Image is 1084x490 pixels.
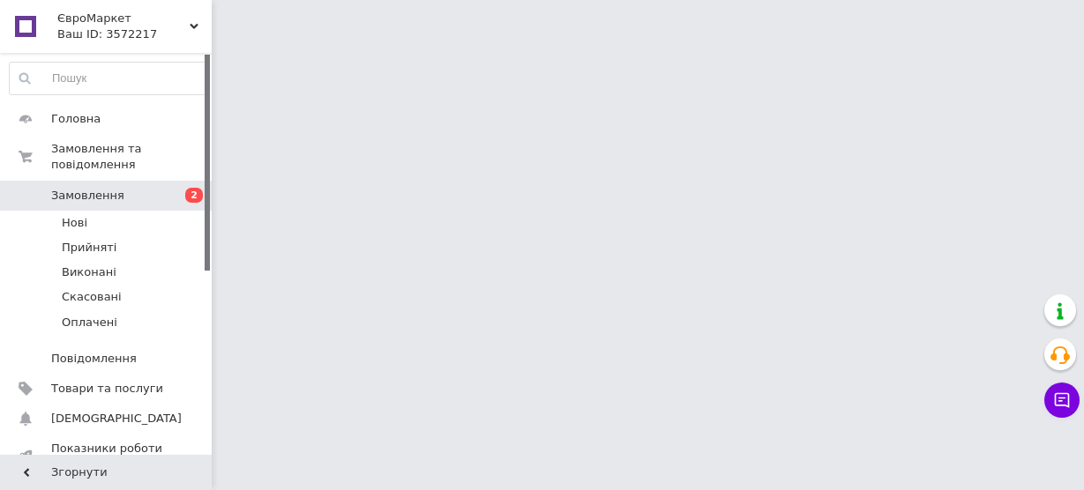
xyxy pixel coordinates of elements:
[51,381,163,397] span: Товари та послуги
[51,441,163,472] span: Показники роботи компанії
[185,188,203,203] span: 2
[62,289,122,305] span: Скасовані
[62,264,116,280] span: Виконані
[51,411,182,427] span: [DEMOGRAPHIC_DATA]
[62,240,116,256] span: Прийняті
[62,215,87,231] span: Нові
[62,315,117,330] span: Оплачені
[51,141,212,173] span: Замовлення та повідомлення
[10,63,207,94] input: Пошук
[57,11,190,26] span: ЄвроМаркет
[51,351,137,367] span: Повідомлення
[57,26,212,42] div: Ваш ID: 3572217
[1044,382,1080,418] button: Чат з покупцем
[51,111,101,127] span: Головна
[51,188,124,204] span: Замовлення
